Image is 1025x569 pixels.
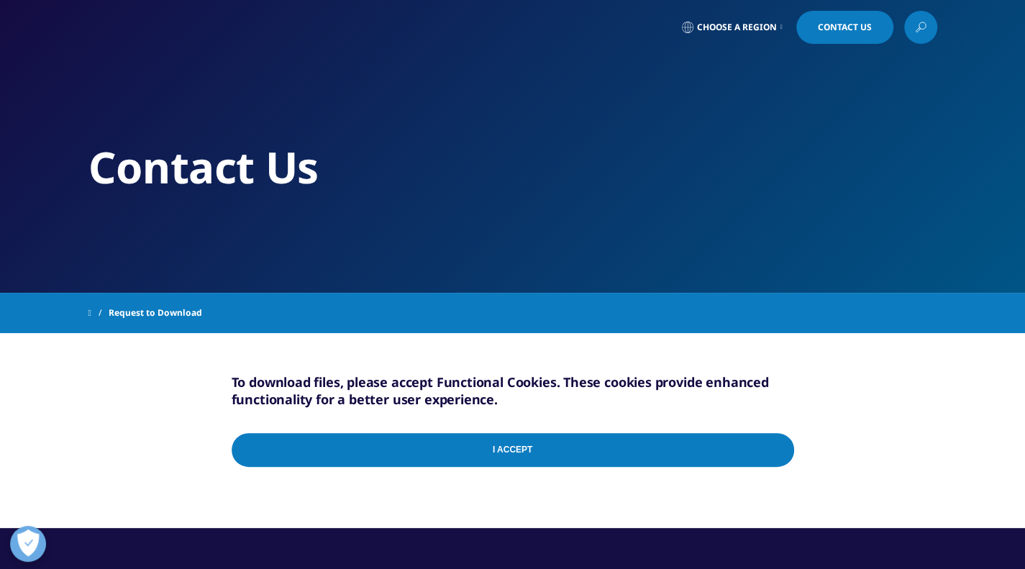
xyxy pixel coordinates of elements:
[818,23,872,32] span: Contact Us
[232,373,794,408] h5: To download files, please accept Functional Cookies. These cookies provide enhanced functionality...
[109,300,202,326] span: Request to Download
[88,140,937,194] h2: Contact Us
[10,526,46,562] button: 優先設定センターを開く
[697,22,777,33] span: Choose a Region
[796,11,893,44] a: Contact Us
[232,433,794,467] input: I Accept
